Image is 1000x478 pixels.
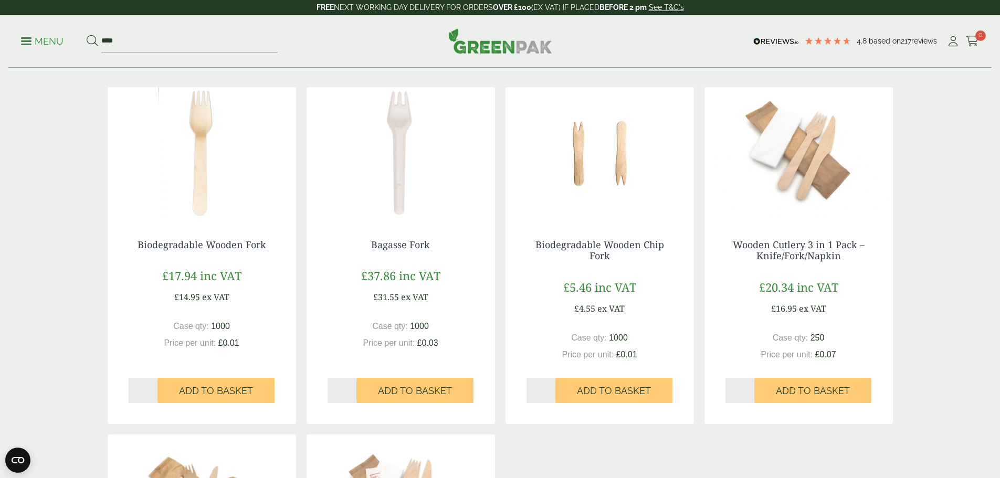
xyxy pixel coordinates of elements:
[21,35,64,46] a: Menu
[555,378,672,403] button: Add to Basket
[164,338,216,347] span: Price per unit:
[5,448,30,473] button: Open CMP widget
[363,338,415,347] span: Price per unit:
[597,303,625,314] span: ex VAT
[361,268,396,283] span: £37.86
[595,279,636,295] span: inc VAT
[799,303,826,314] span: ex VAT
[157,378,275,403] button: Add to Basket
[804,36,851,46] div: 4.77 Stars
[869,37,901,45] span: Based on
[754,378,871,403] button: Add to Basket
[356,378,473,403] button: Add to Basket
[173,322,209,331] span: Case qty:
[975,30,986,41] span: 0
[448,28,552,54] img: GreenPak Supplies
[563,279,592,295] span: £5.46
[317,3,334,12] strong: FREE
[218,338,239,347] span: £0.01
[649,3,684,12] a: See T&C's
[535,238,664,262] a: Biodegradable Wooden Chip Fork
[599,3,647,12] strong: BEFORE 2 pm
[493,3,531,12] strong: OVER £100
[371,238,430,251] a: Bagasse Fork
[108,87,296,218] img: Biodegradable Wooden Fork-0
[761,350,813,359] span: Price per unit:
[179,385,253,397] span: Add to Basket
[815,350,836,359] span: £0.07
[399,268,440,283] span: inc VAT
[372,322,408,331] span: Case qty:
[773,333,808,342] span: Case qty:
[704,87,893,218] img: 3 in 1 wooden cutlery
[911,37,937,45] span: reviews
[202,291,229,303] span: ex VAT
[174,291,200,303] span: £14.95
[609,333,628,342] span: 1000
[562,350,614,359] span: Price per unit:
[753,38,799,45] img: REVIEWS.io
[138,238,266,251] a: Biodegradable Wooden Fork
[307,87,495,218] img: Bagasse Fork
[857,37,869,45] span: 4.8
[506,87,694,218] img: 10100.024-High
[616,350,637,359] span: £0.01
[373,291,399,303] span: £31.55
[810,333,825,342] span: 250
[797,279,838,295] span: inc VAT
[378,385,452,397] span: Add to Basket
[966,36,979,47] i: Cart
[776,385,850,397] span: Add to Basket
[417,338,438,347] span: £0.03
[200,268,241,283] span: inc VAT
[21,35,64,48] p: Menu
[966,34,979,49] a: 0
[771,303,797,314] span: £16.95
[759,279,794,295] span: £20.34
[211,322,230,331] span: 1000
[401,291,428,303] span: ex VAT
[410,322,429,331] span: 1000
[733,238,865,262] a: Wooden Cutlery 3 in 1 Pack – Knife/Fork/Napkin
[577,385,651,397] span: Add to Basket
[574,303,595,314] span: £4.55
[946,36,960,47] i: My Account
[162,268,197,283] span: £17.94
[901,37,911,45] span: 217
[571,333,607,342] span: Case qty:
